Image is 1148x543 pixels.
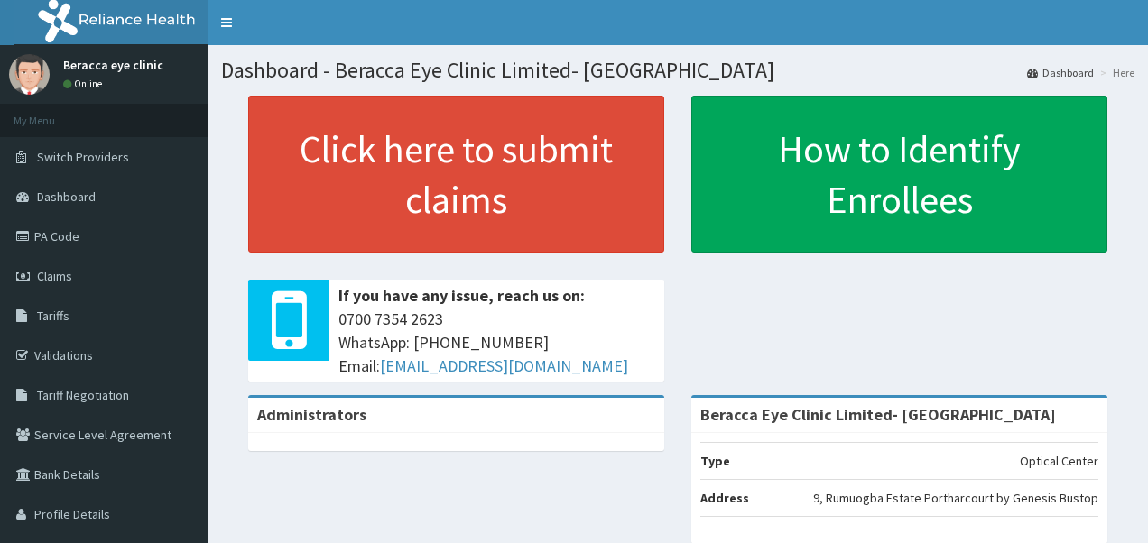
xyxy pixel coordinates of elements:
span: Dashboard [37,189,96,205]
strong: Beracca Eye Clinic Limited- [GEOGRAPHIC_DATA] [700,404,1056,425]
img: User Image [9,54,50,95]
h1: Dashboard - Beracca Eye Clinic Limited- [GEOGRAPHIC_DATA] [221,59,1134,82]
p: 9, Rumuogba Estate Portharcourt by Genesis Bustop [813,489,1098,507]
span: Switch Providers [37,149,129,165]
a: How to Identify Enrollees [691,96,1107,253]
span: Tariff Negotiation [37,387,129,403]
a: Click here to submit claims [248,96,664,253]
p: Beracca eye clinic [63,59,163,71]
span: Tariffs [37,308,69,324]
li: Here [1096,65,1134,80]
a: Dashboard [1027,65,1094,80]
span: 0700 7354 2623 WhatsApp: [PHONE_NUMBER] Email: [338,308,655,377]
b: If you have any issue, reach us on: [338,285,585,306]
span: Claims [37,268,72,284]
b: Address [700,490,749,506]
b: Type [700,453,730,469]
b: Administrators [257,404,366,425]
a: Online [63,78,106,90]
p: Optical Center [1020,452,1098,470]
a: [EMAIL_ADDRESS][DOMAIN_NAME] [380,355,628,376]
